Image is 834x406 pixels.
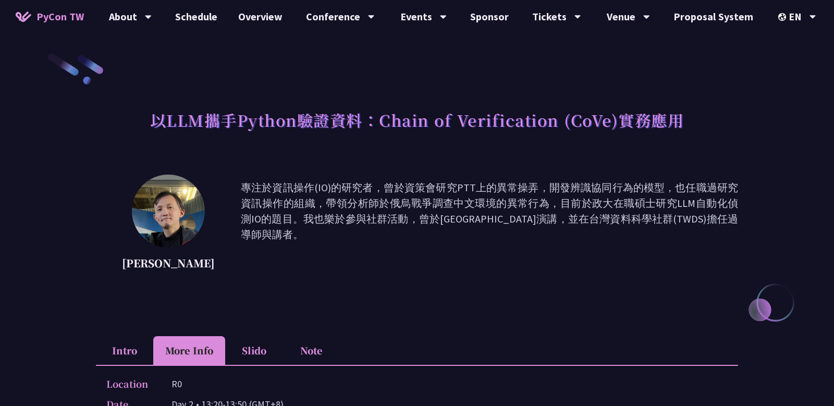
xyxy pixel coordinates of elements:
img: Kevin Tseng [132,175,205,248]
p: 專注於資訊操作(IO)的研究者，曾於資策會研究PTT上的異常操弄，開發辨識協同行為的模型，也任職過研究資訊操作的組織，帶領分析師於俄烏戰爭調查中文環境的異常行為，目前於政大在職碩士研究LLM自動... [241,180,738,274]
p: [PERSON_NAME] [122,255,215,271]
p: Location [106,376,151,391]
h1: 以LLM攜手Python驗證資料：Chain of Verification (CoVe)實務應用 [150,104,684,136]
p: R0 [171,376,182,391]
li: Note [283,336,340,365]
li: Intro [96,336,153,365]
span: PyCon TW [36,9,84,24]
img: Locale Icon [778,13,789,21]
img: Home icon of PyCon TW 2025 [16,11,31,22]
a: PyCon TW [5,4,94,30]
li: More Info [153,336,225,365]
li: Slido [225,336,283,365]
